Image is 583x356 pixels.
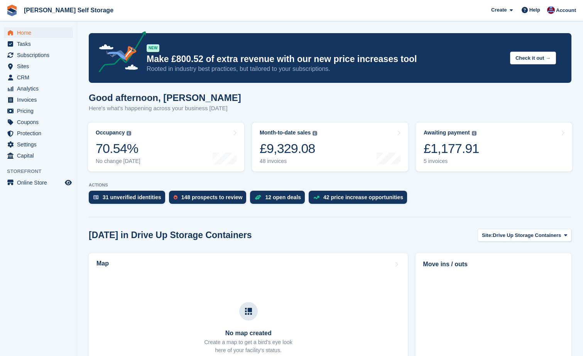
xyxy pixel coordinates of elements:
a: menu [4,139,73,150]
img: deal-1b604bf984904fb50ccaf53a9ad4b4a5d6e5aea283cecdc64d6e3604feb123c2.svg [255,195,261,200]
img: prospect-51fa495bee0391a8d652442698ab0144808aea92771e9ea1ae160a38d050c398.svg [174,195,177,200]
img: verify_identity-adf6edd0f0f0b5bbfe63781bf79b02c33cf7c696d77639b501bdc392416b5a36.svg [93,195,99,200]
div: 42 price increase opportunities [323,194,403,200]
p: Create a map to get a bird's eye look here of your facility's status. [204,338,292,354]
a: menu [4,94,73,105]
span: Home [17,27,63,38]
img: map-icn-33ee37083ee616e46c38cad1a60f524a97daa1e2b2c8c0bc3eb3415660979fc1.svg [245,308,252,315]
div: 5 invoices [424,158,479,165]
span: Tasks [17,39,63,49]
span: Storefront [7,168,77,175]
h3: No map created [204,330,292,337]
a: 42 price increase opportunities [309,191,411,208]
div: £1,177.91 [424,141,479,156]
span: Settings [17,139,63,150]
img: icon-info-grey-7440780725fd019a000dd9b08b2336e03edf1995a4989e88bcd33f0948082b44.svg [472,131,477,136]
img: icon-info-grey-7440780725fd019a000dd9b08b2336e03edf1995a4989e88bcd33f0948082b44.svg [127,131,131,136]
img: icon-info-grey-7440780725fd019a000dd9b08b2336e03edf1995a4989e88bcd33f0948082b44.svg [313,131,317,136]
a: menu [4,106,73,116]
a: menu [4,72,73,83]
a: menu [4,128,73,139]
a: Month-to-date sales £9,329.08 48 invoices [252,123,408,171]
span: Sites [17,61,63,72]
p: Rooted in industry best practices, but tailored to your subscriptions. [147,65,504,73]
span: Online Store [17,177,63,188]
div: 12 open deals [265,194,301,200]
div: 148 prospects to review [181,194,243,200]
a: menu [4,50,73,60]
h2: Move ins / outs [423,260,564,269]
img: price_increase_opportunities-93ffe204e8149a01c8c9dc8f82e8f89637d9d84a8eef4429ea346261dce0b2c0.svg [313,196,319,199]
h1: Good afternoon, [PERSON_NAME] [89,92,241,103]
a: menu [4,61,73,72]
span: Protection [17,128,63,139]
div: Occupancy [96,129,125,136]
a: 148 prospects to review [169,191,250,208]
span: Capital [17,150,63,161]
a: menu [4,150,73,161]
div: 48 invoices [260,158,317,165]
div: 70.54% [96,141,140,156]
a: menu [4,27,73,38]
span: Analytics [17,83,63,94]
a: menu [4,177,73,188]
a: menu [4,39,73,49]
div: NEW [147,44,159,52]
span: Invoices [17,94,63,105]
a: Awaiting payment £1,177.91 5 invoices [416,123,572,171]
img: Tracy Bailey [547,6,555,14]
a: menu [4,83,73,94]
h2: [DATE] in Drive Up Storage Containers [89,230,252,240]
p: Here's what's happening across your business [DATE] [89,104,241,113]
span: Create [491,6,507,14]
a: Occupancy 70.54% No change [DATE] [88,123,244,171]
div: £9,329.08 [260,141,317,156]
div: 31 unverified identities [103,194,161,200]
span: Pricing [17,106,63,116]
span: Site: [482,232,493,239]
a: 31 unverified identities [89,191,169,208]
img: stora-icon-8386f47178a22dfd0bd8f6a31ec36ba5ce8667c1dd55bd0f319d3a0aa187defe.svg [6,5,18,16]
h2: Map [96,260,109,267]
a: [PERSON_NAME] Self Storage [21,4,117,17]
div: Month-to-date sales [260,129,311,136]
span: Help [529,6,540,14]
p: Make £800.52 of extra revenue with our new price increases tool [147,54,504,65]
button: Check it out → [510,52,556,64]
span: Coupons [17,117,63,128]
p: ACTIONS [89,183,571,188]
img: price-adjustments-announcement-icon-8257ccfd72463d97f412b2fc003d46551f7dbcb40ab6d574587a9cd5c0d94... [92,31,146,75]
a: 12 open deals [250,191,309,208]
span: Account [556,7,576,14]
a: Preview store [64,178,73,187]
a: menu [4,117,73,128]
span: CRM [17,72,63,83]
span: Subscriptions [17,50,63,60]
span: Drive Up Storage Containers [493,232,561,239]
button: Site: Drive Up Storage Containers [478,229,571,242]
div: Awaiting payment [424,129,470,136]
div: No change [DATE] [96,158,140,165]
